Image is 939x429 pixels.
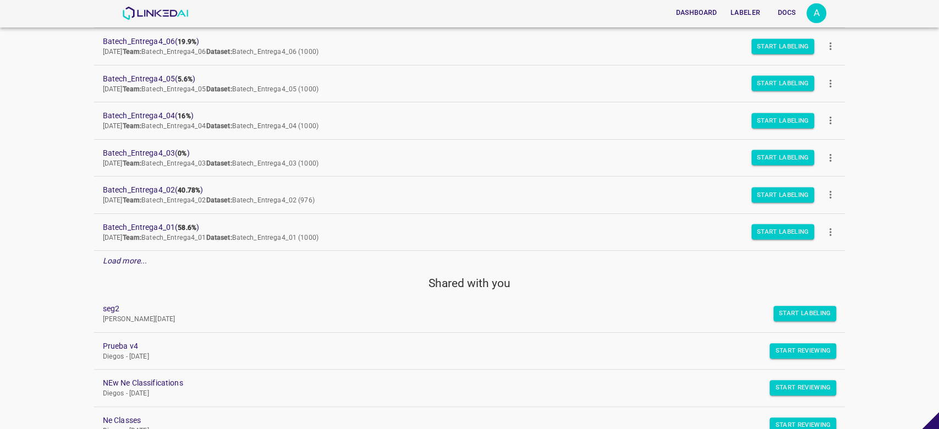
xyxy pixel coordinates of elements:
[818,183,843,207] button: more
[103,256,147,265] em: Load more...
[806,3,826,23] button: Open settings
[103,377,819,389] a: NEw Ne Classifications
[818,145,843,170] button: more
[206,159,232,167] b: Dataset:
[671,4,721,22] button: Dashboard
[94,251,845,271] div: Load more...
[122,48,141,56] b: Team:
[103,303,819,315] a: seg2
[818,108,843,133] button: more
[178,75,193,83] b: 5.6%
[206,85,232,93] b: Dataset:
[122,7,189,20] img: LinkedAI
[206,122,232,130] b: Dataset:
[103,234,319,241] span: [DATE] Batech_Entrega4_01 Batech_Entrega4_01 (1000)
[669,2,723,24] a: Dashboard
[178,186,200,194] b: 40.78%
[726,4,765,22] button: Labeler
[103,222,819,233] span: Batech_Entrega4_01 ( )
[206,196,232,204] b: Dataset:
[206,48,232,56] b: Dataset:
[178,150,186,157] b: 0%
[818,71,843,96] button: more
[94,102,845,139] a: Batech_Entrega4_04(16%)[DATE]Team:Batech_Entrega4_04Dataset:Batech_Entrega4_04 (1000)
[751,150,815,166] button: Start Labeling
[94,214,845,251] a: Batech_Entrega4_01(58.6%)[DATE]Team:Batech_Entrega4_01Dataset:Batech_Entrega4_01 (1000)
[122,122,141,130] b: Team:
[178,38,196,46] b: 19.9%
[767,2,806,24] a: Docs
[103,159,319,167] span: [DATE] Batech_Entrega4_03 Batech_Entrega4_03 (1000)
[724,2,767,24] a: Labeler
[103,389,819,399] p: Diegos - [DATE]
[770,380,836,395] button: Start Reviewing
[751,113,815,128] button: Start Labeling
[178,224,196,232] b: 58.6%
[103,196,315,204] span: [DATE] Batech_Entrega4_02 Batech_Entrega4_02 (976)
[103,315,819,324] p: [PERSON_NAME][DATE]
[103,110,819,122] span: Batech_Entrega4_04 ( )
[751,38,815,54] button: Start Labeling
[94,276,845,291] h5: Shared with you
[94,65,845,102] a: Batech_Entrega4_05(5.6%)[DATE]Team:Batech_Entrega4_05Dataset:Batech_Entrega4_05 (1000)
[103,36,819,47] span: Batech_Entrega4_06 ( )
[94,177,845,213] a: Batech_Entrega4_02(40.78%)[DATE]Team:Batech_Entrega4_02Dataset:Batech_Entrega4_02 (976)
[818,34,843,59] button: more
[103,147,819,159] span: Batech_Entrega4_03 ( )
[122,196,141,204] b: Team:
[103,184,819,196] span: Batech_Entrega4_02 ( )
[94,28,845,65] a: Batech_Entrega4_06(19.9%)[DATE]Team:Batech_Entrega4_06Dataset:Batech_Entrega4_06 (1000)
[122,85,141,93] b: Team:
[103,415,819,426] a: Ne Classes
[103,352,819,362] p: Diegos - [DATE]
[122,159,141,167] b: Team:
[751,76,815,91] button: Start Labeling
[103,122,319,130] span: [DATE] Batech_Entrega4_04 Batech_Entrega4_04 (1000)
[751,224,815,240] button: Start Labeling
[103,85,319,93] span: [DATE] Batech_Entrega4_05 Batech_Entrega4_05 (1000)
[103,73,819,85] span: Batech_Entrega4_05 ( )
[103,48,319,56] span: [DATE] Batech_Entrega4_06 Batech_Entrega4_06 (1000)
[773,306,837,321] button: Start Labeling
[94,140,845,177] a: Batech_Entrega4_03(0%)[DATE]Team:Batech_Entrega4_03Dataset:Batech_Entrega4_03 (1000)
[770,343,836,359] button: Start Reviewing
[122,234,141,241] b: Team:
[818,219,843,244] button: more
[206,234,232,241] b: Dataset:
[769,4,804,22] button: Docs
[103,340,819,352] a: Prueba v4
[806,3,826,23] div: A
[751,187,815,202] button: Start Labeling
[178,112,190,120] b: 16%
